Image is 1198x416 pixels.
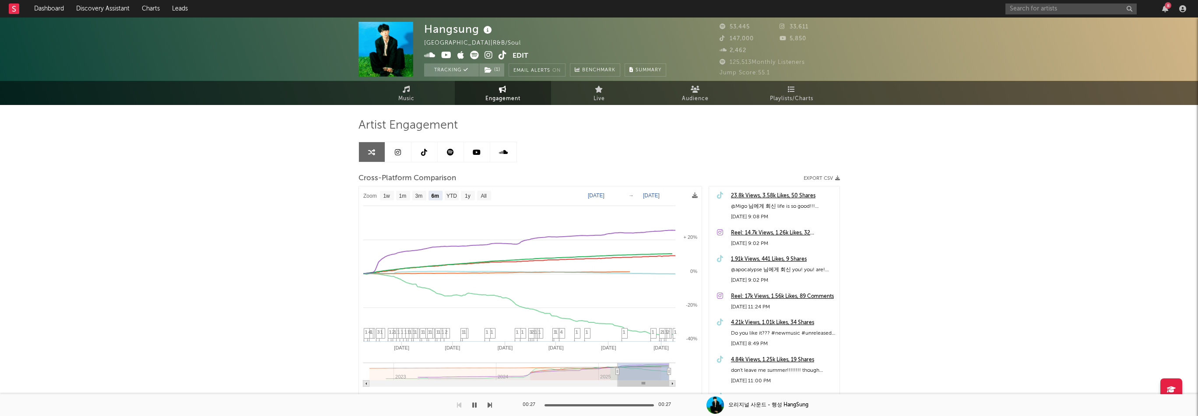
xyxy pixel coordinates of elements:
[445,345,460,350] text: [DATE]
[560,329,563,335] span: 4
[683,234,697,240] text: + 20%
[446,193,457,199] text: YTD
[358,81,455,105] a: Music
[430,329,432,335] span: 1
[804,176,840,181] button: Export CSV
[424,63,479,77] button: Tracking
[731,365,835,376] div: don't leave me summer!!!!!!!! though honestly, it was super hot #hangsung #howabout❤️ #indiepop #fyp
[502,394,556,400] text: YouTube Subscribers
[358,173,456,184] span: Cross-Platform Comparison
[445,329,448,335] span: 2
[380,329,383,335] span: 1
[720,59,805,65] span: 125,513 Monthly Listeners
[523,400,540,410] div: 00:27
[398,94,415,104] span: Music
[442,329,444,335] span: 1
[662,329,665,335] span: 1
[625,63,666,77] button: Summary
[770,94,813,104] span: Playlists/Charts
[404,329,407,335] span: 1
[497,345,513,350] text: [DATE]
[1162,5,1168,12] button: 8
[658,400,676,410] div: 00:27
[428,329,431,335] span: 1
[588,192,604,199] text: [DATE]
[1005,3,1137,14] input: Search for artists
[731,291,835,302] a: Reel: 17k Views, 1.56k Likes, 89 Comments
[594,94,605,104] span: Live
[731,355,835,365] a: 4.84k Views, 1.25k Likes, 19 Shares
[731,254,835,265] div: 1.91k Views, 441 Likes, 9 Shares
[674,329,677,335] span: 1
[731,392,835,402] a: 9.84k Views, 2.87k Likes, 19 Shares
[731,328,835,339] div: Do you like it??? #newmusic #unreleased #hangsung #indiepop #fyp
[409,329,412,335] span: 1
[551,81,647,105] a: Live
[576,329,578,335] span: 1
[653,345,669,350] text: [DATE]
[652,329,654,335] span: 1
[383,193,390,199] text: 1w
[570,63,620,77] a: Benchmark
[720,70,770,76] span: Jump Score: 55.1
[548,345,563,350] text: [DATE]
[731,376,835,386] div: [DATE] 11:00 PM
[690,269,697,274] text: 0%
[720,36,754,42] span: 147,000
[413,329,415,335] span: 1
[423,329,425,335] span: 1
[370,329,373,335] span: 1
[647,81,744,105] a: Audience
[485,94,520,104] span: Engagement
[538,329,541,335] span: 1
[533,329,536,335] span: 1
[415,193,422,199] text: 3m
[731,265,835,275] div: @apocalypse 님에게 회신 you! you! are! are!! too hard and complicated!!! i go first? or you go first??...
[535,329,538,335] span: 1
[365,329,368,335] span: 1
[455,81,551,105] a: Engagement
[516,329,519,335] span: 1
[491,329,493,335] span: 1
[731,339,835,349] div: [DATE] 8:49 PM
[438,329,441,335] span: 1
[728,401,808,409] div: 오리지널 사운드 - 행성 HangSung
[731,191,835,201] div: 23.8k Views, 3.58k Likes, 50 Shares
[585,394,629,400] text: Spotify Followers
[408,329,410,335] span: 1
[629,192,634,199] text: →
[389,329,392,335] span: 1
[465,193,471,199] text: 1y
[731,302,835,312] div: [DATE] 11:24 PM
[731,201,835,212] div: @Migo 님에게 회신 life is so good!!! #hangsung #unreleasedmusic #newmusic #unreleased #newsong
[643,192,660,199] text: [DATE]
[397,329,400,335] span: 1
[464,329,466,335] span: 1
[513,51,528,62] button: Edit
[530,329,532,335] span: 3
[1165,2,1171,9] div: 8
[731,212,835,222] div: [DATE] 9:08 PM
[424,38,531,49] div: [GEOGRAPHIC_DATA] | R&B/Soul
[601,345,616,350] text: [DATE]
[731,318,835,328] div: 4.21k Views, 1.01k Likes, 34 Shares
[358,120,458,131] span: Artist Engagement
[586,329,588,335] span: 1
[392,329,395,335] span: 2
[780,36,806,42] span: 5,850
[667,329,670,335] span: 2
[479,63,505,77] span: ( 1 )
[421,394,478,400] text: SoundCloud Followers
[660,329,663,335] span: 2
[394,329,397,335] span: 1
[509,63,566,77] button: Email AlertsOn
[377,329,380,335] span: 3
[431,193,439,199] text: 6m
[686,302,697,308] text: -20%
[424,22,494,36] div: Hangsung
[720,48,746,53] span: 2,462
[731,228,835,238] a: Reel: 14.7k Views, 1.26k Likes, 32 Comments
